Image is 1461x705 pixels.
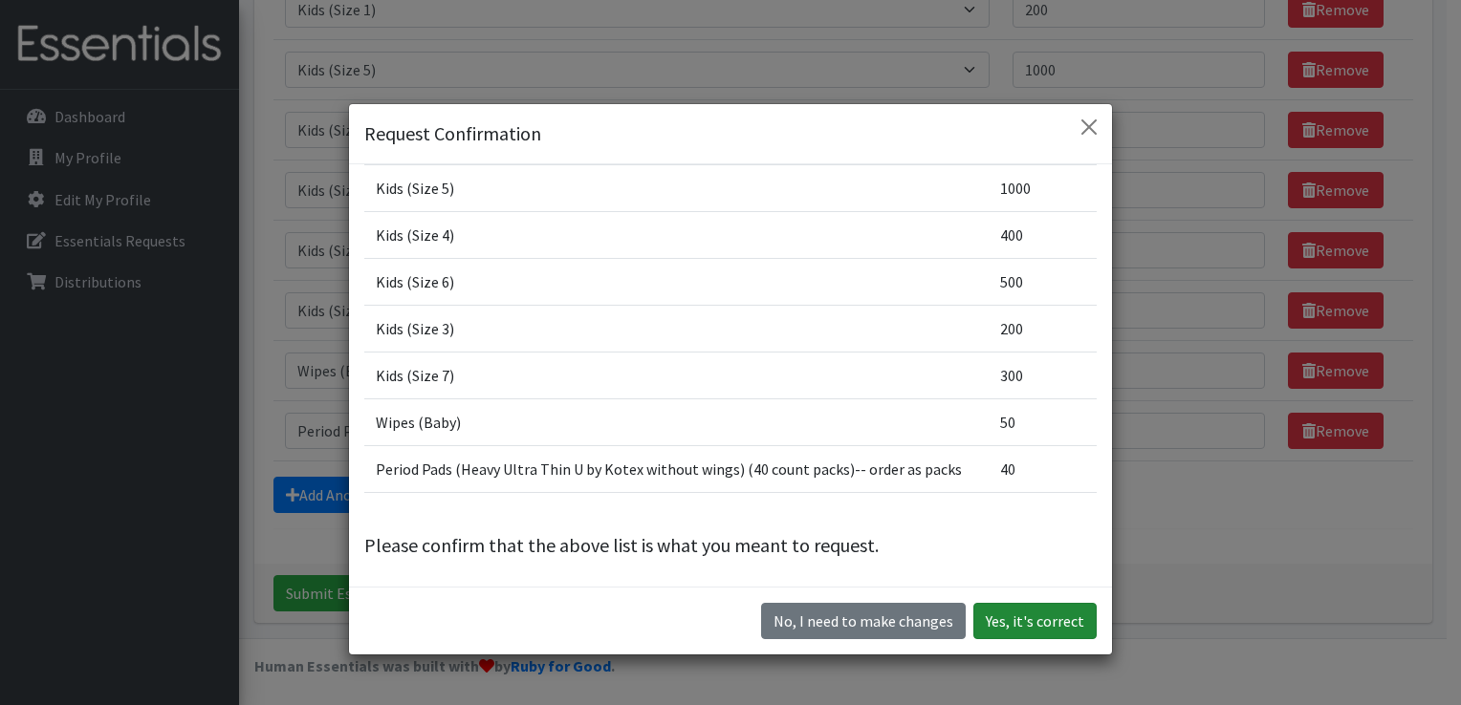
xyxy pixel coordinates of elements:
[973,603,1097,639] button: Yes, it's correct
[989,445,1097,492] td: 40
[364,305,989,352] td: Kids (Size 3)
[364,445,989,492] td: Period Pads (Heavy Ultra Thin U by Kotex without wings) (40 count packs)-- order as packs
[364,398,989,445] td: Wipes (Baby)
[989,305,1097,352] td: 200
[989,398,1097,445] td: 50
[364,211,989,258] td: Kids (Size 4)
[989,211,1097,258] td: 400
[989,164,1097,211] td: 1000
[364,164,989,211] td: Kids (Size 5)
[364,531,1097,560] p: Please confirm that the above list is what you meant to request.
[761,603,966,639] button: No I need to make changes
[1074,112,1104,142] button: Close
[364,352,989,398] td: Kids (Size 7)
[364,258,989,305] td: Kids (Size 6)
[989,352,1097,398] td: 300
[989,258,1097,305] td: 500
[364,119,541,148] h5: Request Confirmation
